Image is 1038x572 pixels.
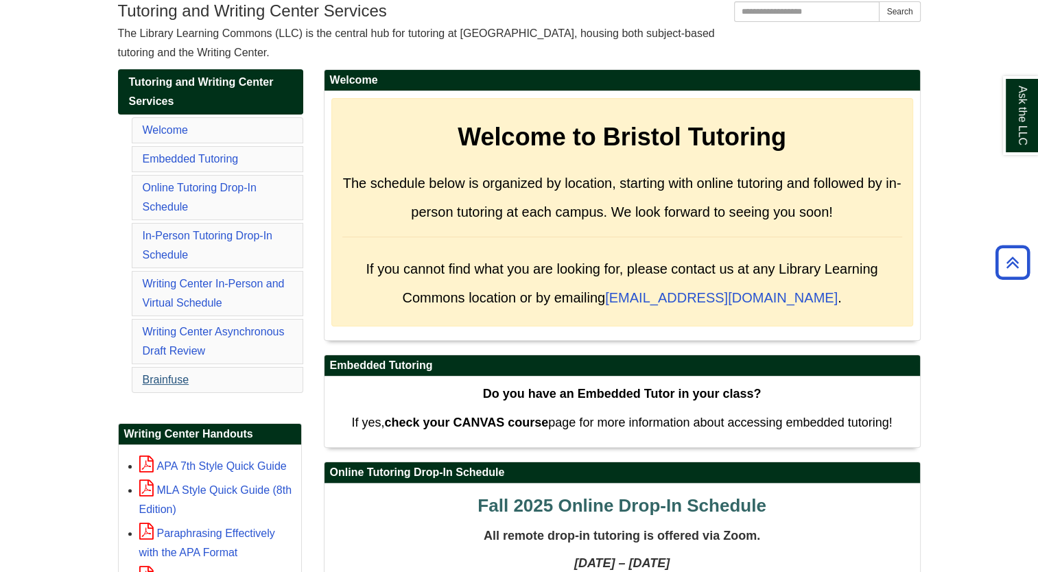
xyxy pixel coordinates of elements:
h2: Embedded Tutoring [325,355,920,377]
h1: Tutoring and Writing Center Services [118,1,921,21]
h2: Online Tutoring Drop-In Schedule [325,462,920,484]
span: The Library Learning Commons (LLC) is the central hub for tutoring at [GEOGRAPHIC_DATA], housing ... [118,27,715,58]
a: Paraphrasing Effectively with the APA Format [139,527,275,558]
a: Embedded Tutoring [143,153,239,165]
strong: Do you have an Embedded Tutor in your class? [483,387,762,401]
strong: Welcome to Bristol Tutoring [458,123,786,151]
span: The schedule below is organized by location, starting with online tutoring and followed by in-per... [343,176,901,219]
a: Back to Top [991,253,1035,272]
a: Writing Center In-Person and Virtual Schedule [143,278,285,309]
span: Fall 2025 Online Drop-In Schedule [477,495,766,516]
a: APA 7th Style Quick Guide [139,460,287,472]
a: Brainfuse [143,374,189,385]
a: Tutoring and Writing Center Services [118,69,303,115]
a: In-Person Tutoring Drop-In Schedule [143,230,272,261]
h2: Writing Center Handouts [119,424,301,445]
span: All remote drop-in tutoring is offered via Zoom. [484,529,760,543]
span: If you cannot find what you are looking for, please contact us at any Library Learning Commons lo... [366,261,877,305]
span: If yes, page for more information about accessing embedded tutoring! [351,416,892,429]
button: Search [879,1,920,22]
a: Writing Center Asynchronous Draft Review [143,326,285,357]
a: [EMAIL_ADDRESS][DOMAIN_NAME] [605,290,838,305]
h2: Welcome [325,70,920,91]
a: Welcome [143,124,188,136]
strong: check your CANVAS course [384,416,548,429]
strong: [DATE] – [DATE] [574,556,670,570]
span: Tutoring and Writing Center Services [129,76,274,107]
a: MLA Style Quick Guide (8th Edition) [139,484,292,515]
a: Online Tutoring Drop-In Schedule [143,182,257,213]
